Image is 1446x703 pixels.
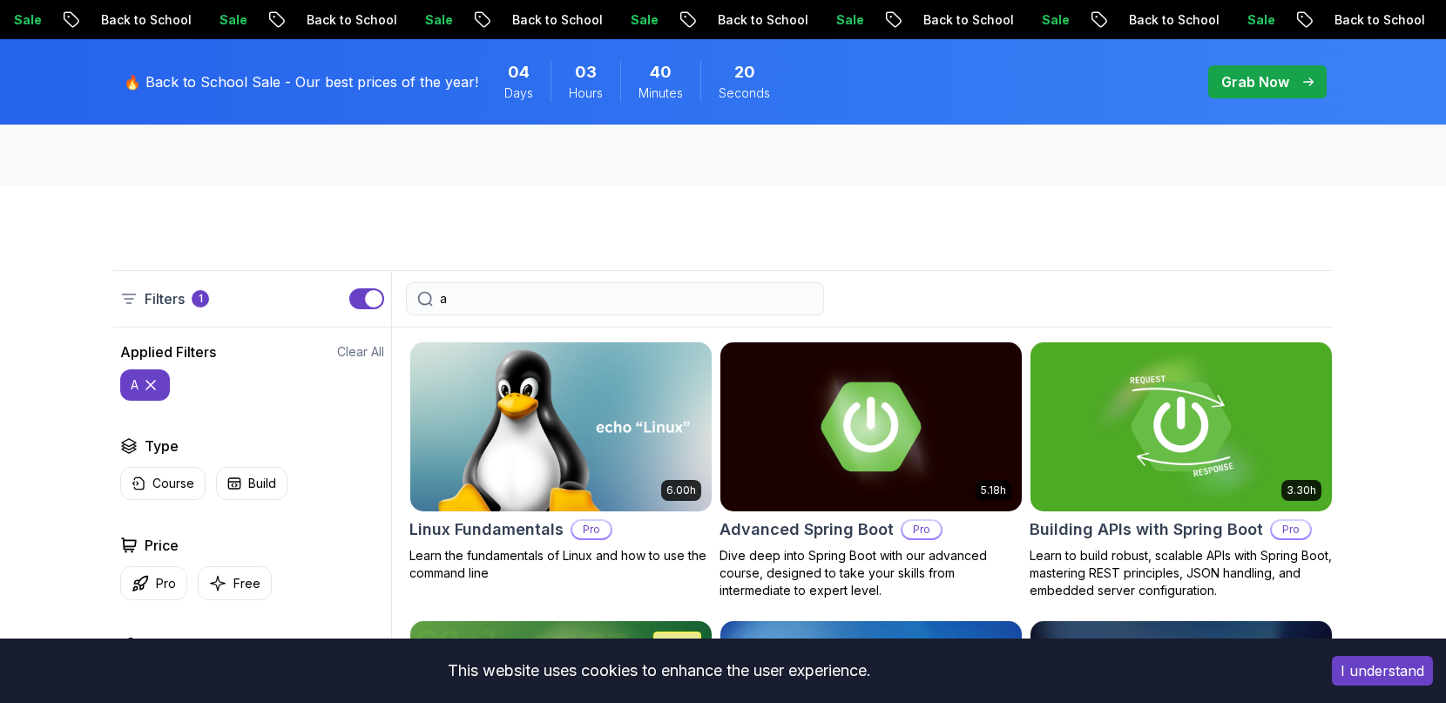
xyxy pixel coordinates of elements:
[720,342,1022,511] img: Advanced Spring Boot card
[145,288,185,309] p: Filters
[569,84,603,102] span: Hours
[508,60,530,84] span: 4 Days
[410,342,712,511] img: Linux Fundamentals card
[734,60,755,84] span: 20 Seconds
[666,483,696,497] p: 6.00h
[233,575,260,592] p: Free
[704,11,822,29] p: Back to School
[1233,11,1289,29] p: Sale
[124,71,478,92] p: 🔥 Back to School Sale - Our best prices of the year!
[337,343,384,361] button: Clear All
[13,652,1306,690] div: This website uses cookies to enhance the user experience.
[293,11,411,29] p: Back to School
[650,60,672,84] span: 40 Minutes
[87,11,206,29] p: Back to School
[1332,656,1433,686] button: Accept cookies
[411,11,467,29] p: Sale
[409,547,713,582] p: Learn the fundamentals of Linux and how to use the command line
[720,341,1023,599] a: Advanced Spring Boot card5.18hAdvanced Spring BootProDive deep into Spring Boot with our advanced...
[1287,483,1316,497] p: 3.30h
[1028,11,1084,29] p: Sale
[198,566,272,600] button: Free
[504,84,533,102] span: Days
[145,535,179,556] h2: Price
[199,292,203,306] p: 1
[120,566,187,600] button: Pro
[1030,547,1333,599] p: Learn to build robust, scalable APIs with Spring Boot, mastering REST principles, JSON handling, ...
[1030,517,1263,542] h2: Building APIs with Spring Boot
[498,11,617,29] p: Back to School
[617,11,672,29] p: Sale
[120,467,206,500] button: Course
[120,369,170,401] button: a
[440,290,813,308] input: Search Java, React, Spring boot ...
[1272,521,1310,538] p: Pro
[575,60,597,84] span: 3 Hours
[719,84,770,102] span: Seconds
[572,521,611,538] p: Pro
[148,635,217,656] h2: Instructors
[663,636,692,653] p: NEW
[720,547,1023,599] p: Dive deep into Spring Boot with our advanced course, designed to take your skills from intermedia...
[1221,71,1289,92] p: Grab Now
[409,341,713,582] a: Linux Fundamentals card6.00hLinux FundamentalsProLearn the fundamentals of Linux and how to use t...
[248,475,276,492] p: Build
[1030,341,1333,599] a: Building APIs with Spring Boot card3.30hBuilding APIs with Spring BootProLearn to build robust, s...
[1115,11,1233,29] p: Back to School
[145,436,179,456] h2: Type
[206,11,261,29] p: Sale
[822,11,878,29] p: Sale
[409,517,564,542] h2: Linux Fundamentals
[120,341,216,362] h2: Applied Filters
[1030,342,1332,511] img: Building APIs with Spring Boot card
[1321,11,1439,29] p: Back to School
[720,517,894,542] h2: Advanced Spring Boot
[156,575,176,592] p: Pro
[909,11,1028,29] p: Back to School
[981,483,1006,497] p: 5.18h
[152,475,194,492] p: Course
[639,84,683,102] span: Minutes
[216,467,287,500] button: Build
[902,521,941,538] p: Pro
[131,376,139,394] p: a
